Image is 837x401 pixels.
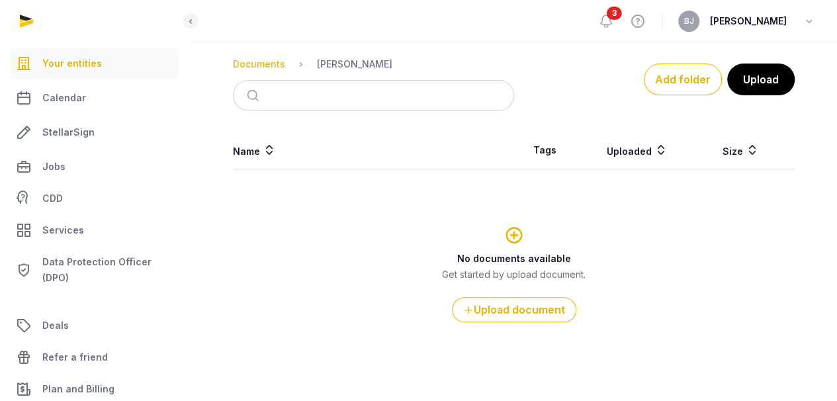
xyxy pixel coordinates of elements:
iframe: Chat Widget [599,247,837,401]
a: Jobs [11,151,179,183]
span: Refer a friend [42,349,108,365]
a: Services [11,214,179,246]
button: Add folder [644,64,722,95]
a: Deals [11,310,179,341]
span: 3 [607,7,622,20]
th: Uploaded [576,132,699,169]
span: Services [42,222,84,238]
span: CDD [42,191,63,206]
span: StellarSign [42,124,95,140]
a: Calendar [11,82,179,114]
span: Plan and Billing [42,381,114,397]
span: BJ [684,17,694,25]
th: Size [699,132,782,169]
a: Your entities [11,48,179,79]
span: Calendar [42,90,86,106]
button: Submit [239,81,270,110]
th: Name [233,132,514,169]
h3: No documents available [234,252,794,265]
button: BJ [678,11,699,32]
span: [PERSON_NAME] [710,13,787,29]
a: Refer a friend [11,341,179,373]
div: [PERSON_NAME] [317,58,392,71]
p: Get started by upload document. [234,268,794,281]
nav: Breadcrumb [233,48,514,80]
th: Tags [514,132,576,169]
span: Jobs [42,159,66,175]
button: Upload [727,64,795,95]
span: Deals [42,318,69,334]
a: StellarSign [11,116,179,148]
span: Data Protection Officer (DPO) [42,254,174,286]
a: Data Protection Officer (DPO) [11,249,179,291]
div: Documents [233,58,285,71]
a: CDD [11,185,179,212]
span: Your entities [42,56,102,71]
button: Upload document [452,297,576,322]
